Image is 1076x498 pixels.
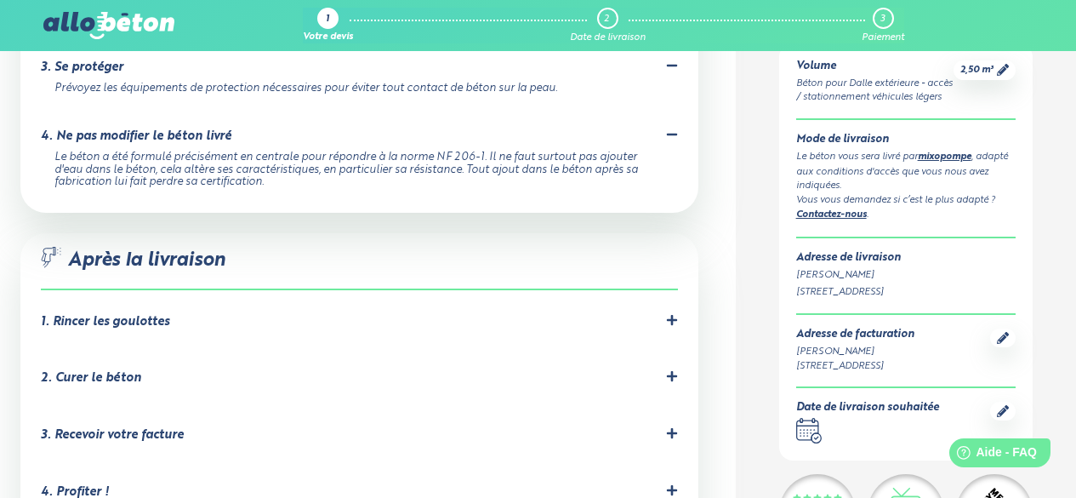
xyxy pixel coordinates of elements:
[880,14,885,25] div: 3
[862,8,904,43] a: 3 Paiement
[41,371,141,386] div: 2. Curer le béton
[41,129,231,144] div: 4. Ne pas modifier le béton livré
[326,14,329,26] div: 1
[43,12,174,39] img: allobéton
[796,267,1016,282] div: [PERSON_NAME]
[796,77,954,106] div: Béton pour Dalle extérieure - accès / stationnement véhicules légers
[41,247,678,290] div: Après la livraison
[570,32,646,43] div: Date de livraison
[796,329,914,341] div: Adresse de facturation
[796,60,954,73] div: Volume
[796,402,939,415] div: Date de livraison souhaitée
[796,193,1016,223] div: Vous vous demandez si c’est le plus adapté ? .
[54,83,658,95] div: Prévoyez les équipements de protection nécessaires pour éviter tout contact de béton sur la peau.
[796,252,1016,265] div: Adresse de livraison
[570,8,646,43] a: 2 Date de livraison
[41,315,169,329] div: 1. Rincer les goulottes
[41,428,184,443] div: 3. Recevoir votre facture
[925,432,1057,479] iframe: Help widget launcher
[862,32,904,43] div: Paiement
[796,150,1016,193] div: Le béton vous sera livré par , adapté aux conditions d'accès que vous nous avez indiquées.
[604,14,609,25] div: 2
[918,152,971,162] a: mixopompe
[796,345,914,359] div: [PERSON_NAME]
[303,8,353,43] a: 1 Votre devis
[796,285,1016,300] div: [STREET_ADDRESS]
[54,152,658,189] div: Le béton a été formulé précisément en centrale pour répondre à la norme NF 206-1. Il ne faut surt...
[796,134,1016,146] div: Mode de livraison
[41,60,123,75] div: 3. Se protéger
[796,210,867,220] a: Contactez-nous
[303,32,353,43] div: Votre devis
[796,359,914,374] div: [STREET_ADDRESS]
